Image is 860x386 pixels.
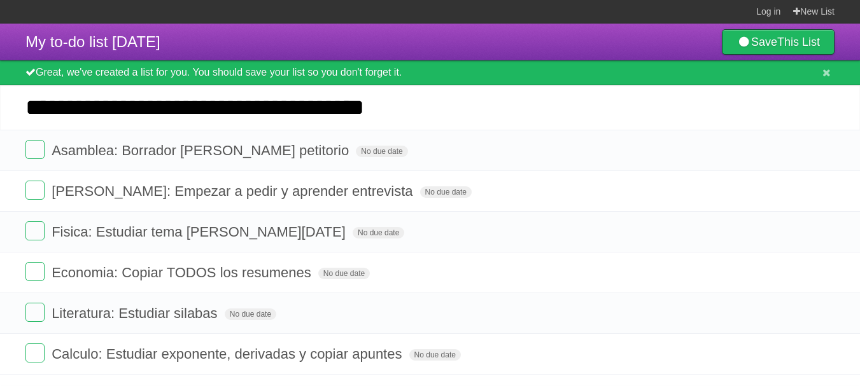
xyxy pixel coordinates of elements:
[25,140,45,159] label: Done
[25,33,160,50] span: My to-do list [DATE]
[409,349,461,361] span: No due date
[420,186,472,198] span: No due date
[318,268,370,279] span: No due date
[722,29,835,55] a: SaveThis List
[52,224,349,240] span: Fisica: Estudiar tema [PERSON_NAME][DATE]
[52,183,416,199] span: [PERSON_NAME]: Empezar a pedir y aprender entrevista
[52,305,220,321] span: Literatura: Estudiar silabas
[52,346,405,362] span: Calculo: Estudiar exponente, derivadas y copiar apuntes
[25,181,45,200] label: Done
[356,146,407,157] span: No due date
[25,303,45,322] label: Done
[25,221,45,240] label: Done
[777,36,820,48] b: This List
[25,262,45,281] label: Done
[52,265,314,280] span: Economia: Copiar TODOS los resumenes
[225,308,276,320] span: No due date
[353,227,404,238] span: No due date
[52,142,352,158] span: Asamblea: Borrador [PERSON_NAME] petitorio
[25,343,45,362] label: Done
